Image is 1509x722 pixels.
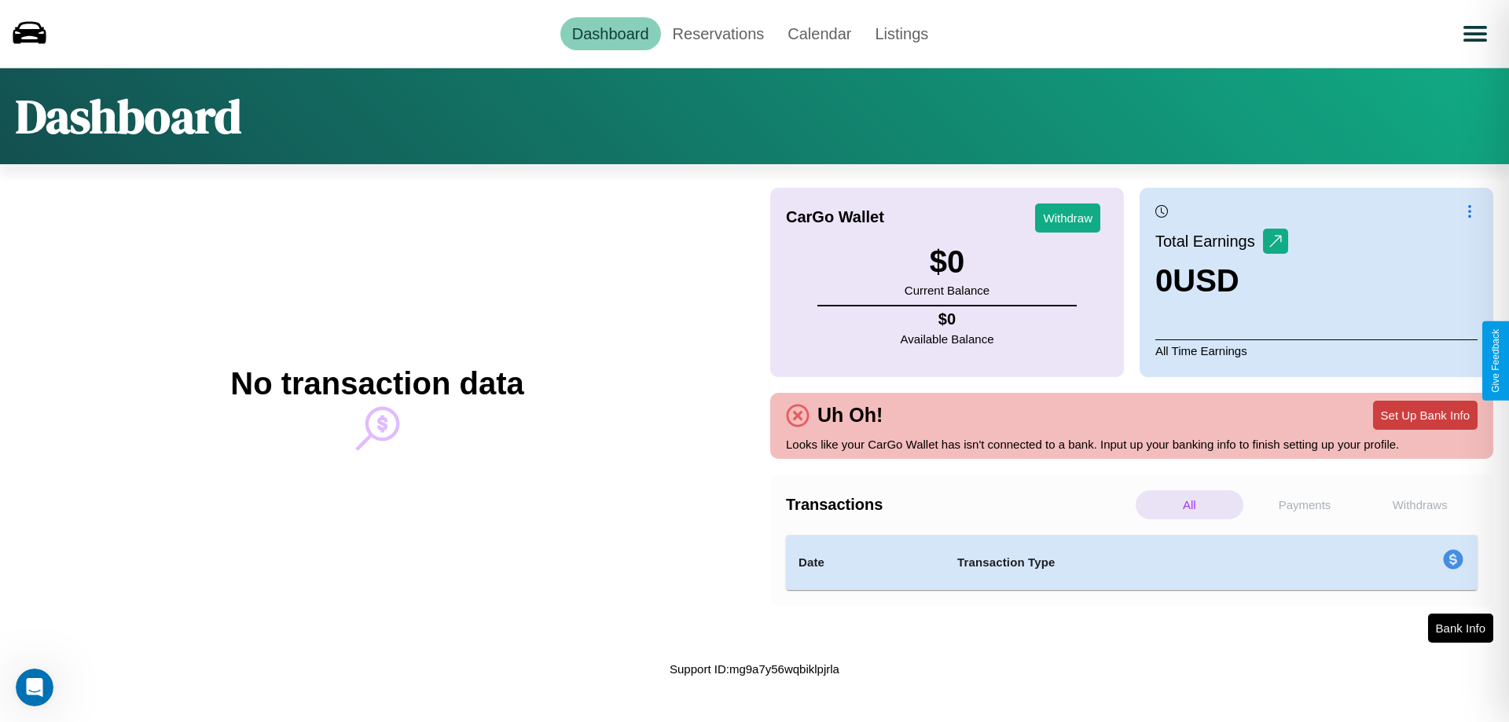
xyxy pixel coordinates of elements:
[230,366,523,401] h2: No transaction data
[1155,227,1263,255] p: Total Earnings
[670,658,839,680] p: Support ID: mg9a7y56wqbiklpjrla
[863,17,940,50] a: Listings
[1373,401,1478,430] button: Set Up Bank Info
[786,535,1478,590] table: simple table
[901,328,994,350] p: Available Balance
[16,84,241,148] h1: Dashboard
[661,17,777,50] a: Reservations
[16,669,53,706] iframe: Intercom live chat
[799,553,932,572] h4: Date
[1428,614,1493,643] button: Bank Info
[786,434,1478,455] p: Looks like your CarGo Wallet has isn't connected to a bank. Input up your banking info to finish ...
[1136,490,1243,519] p: All
[905,244,989,280] h3: $ 0
[810,404,890,427] h4: Uh Oh!
[1490,329,1501,393] div: Give Feedback
[905,280,989,301] p: Current Balance
[786,208,884,226] h4: CarGo Wallet
[1366,490,1474,519] p: Withdraws
[1155,339,1478,361] p: All Time Earnings
[901,310,994,328] h4: $ 0
[1035,203,1100,233] button: Withdraw
[786,496,1132,514] h4: Transactions
[1155,263,1288,299] h3: 0 USD
[957,553,1314,572] h4: Transaction Type
[1453,12,1497,56] button: Open menu
[776,17,863,50] a: Calendar
[560,17,661,50] a: Dashboard
[1251,490,1359,519] p: Payments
